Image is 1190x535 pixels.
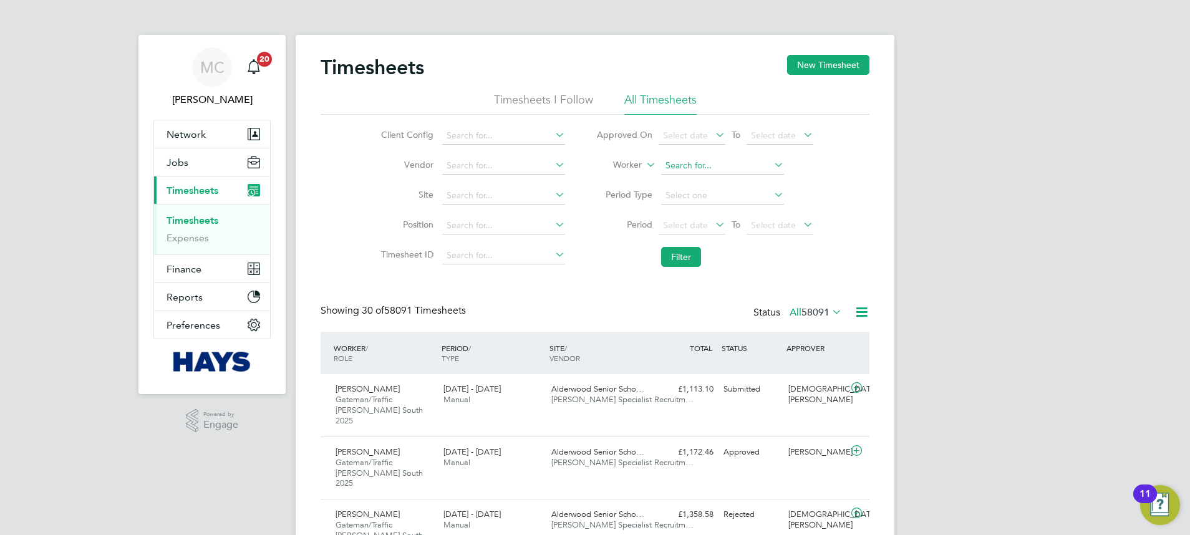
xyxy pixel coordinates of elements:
[596,189,652,200] label: Period Type
[1139,494,1151,510] div: 11
[167,263,201,275] span: Finance
[167,214,218,226] a: Timesheets
[377,159,433,170] label: Vendor
[203,420,238,430] span: Engage
[661,247,701,267] button: Filter
[787,55,869,75] button: New Timesheet
[336,446,400,457] span: [PERSON_NAME]
[546,337,654,369] div: SITE
[438,337,546,369] div: PERIOD
[167,232,209,244] a: Expenses
[336,394,423,426] span: Gateman/Traffic [PERSON_NAME] South 2025
[365,343,368,353] span: /
[167,291,203,303] span: Reports
[443,394,470,405] span: Manual
[551,457,694,468] span: [PERSON_NAME] Specialist Recruitm…
[1140,485,1180,525] button: Open Resource Center, 11 new notifications
[654,504,718,525] div: £1,358.58
[801,306,830,319] span: 58091
[138,35,286,394] nav: Main navigation
[257,52,272,67] span: 20
[442,127,565,145] input: Search for...
[377,189,433,200] label: Site
[783,442,848,463] div: [PERSON_NAME]
[154,283,270,311] button: Reports
[443,519,470,530] span: Manual
[624,92,697,115] li: All Timesheets
[549,353,580,363] span: VENDOR
[663,130,708,141] span: Select date
[551,509,644,519] span: Alderwood Senior Scho…
[154,204,270,254] div: Timesheets
[336,383,400,394] span: [PERSON_NAME]
[661,157,784,175] input: Search for...
[334,353,352,363] span: ROLE
[321,304,468,317] div: Showing
[443,383,501,394] span: [DATE] - [DATE]
[167,157,188,168] span: Jobs
[167,128,206,140] span: Network
[654,379,718,400] div: £1,113.10
[718,337,783,359] div: STATUS
[443,457,470,468] span: Manual
[377,219,433,230] label: Position
[377,249,433,260] label: Timesheet ID
[154,120,270,148] button: Network
[751,219,796,231] span: Select date
[443,509,501,519] span: [DATE] - [DATE]
[718,379,783,400] div: Submitted
[783,379,848,410] div: [DEMOGRAPHIC_DATA][PERSON_NAME]
[690,343,712,353] span: TOTAL
[586,159,642,171] label: Worker
[728,216,744,233] span: To
[442,353,459,363] span: TYPE
[362,304,384,317] span: 30 of
[186,409,239,433] a: Powered byEngage
[442,187,565,205] input: Search for...
[564,343,567,353] span: /
[596,129,652,140] label: Approved On
[154,176,270,204] button: Timesheets
[173,352,251,372] img: hays-logo-retina.png
[661,187,784,205] input: Select one
[783,337,848,359] div: APPROVER
[321,55,424,80] h2: Timesheets
[336,457,423,489] span: Gateman/Traffic [PERSON_NAME] South 2025
[153,92,271,107] span: Meg Castleton
[596,219,652,230] label: Period
[753,304,844,322] div: Status
[200,59,225,75] span: MC
[203,409,238,420] span: Powered by
[718,442,783,463] div: Approved
[728,127,744,143] span: To
[154,255,270,282] button: Finance
[154,148,270,176] button: Jobs
[167,319,220,331] span: Preferences
[442,157,565,175] input: Search for...
[154,311,270,339] button: Preferences
[377,129,433,140] label: Client Config
[153,352,271,372] a: Go to home page
[167,185,218,196] span: Timesheets
[654,442,718,463] div: £1,172.46
[551,519,694,530] span: [PERSON_NAME] Specialist Recruitm…
[551,383,644,394] span: Alderwood Senior Scho…
[718,504,783,525] div: Rejected
[551,446,644,457] span: Alderwood Senior Scho…
[336,509,400,519] span: [PERSON_NAME]
[331,337,438,369] div: WORKER
[663,219,708,231] span: Select date
[551,394,694,405] span: [PERSON_NAME] Specialist Recruitm…
[443,446,501,457] span: [DATE] - [DATE]
[241,47,266,87] a: 20
[751,130,796,141] span: Select date
[362,304,466,317] span: 58091 Timesheets
[494,92,593,115] li: Timesheets I Follow
[153,47,271,107] a: MC[PERSON_NAME]
[442,247,565,264] input: Search for...
[790,306,842,319] label: All
[468,343,471,353] span: /
[442,217,565,234] input: Search for...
